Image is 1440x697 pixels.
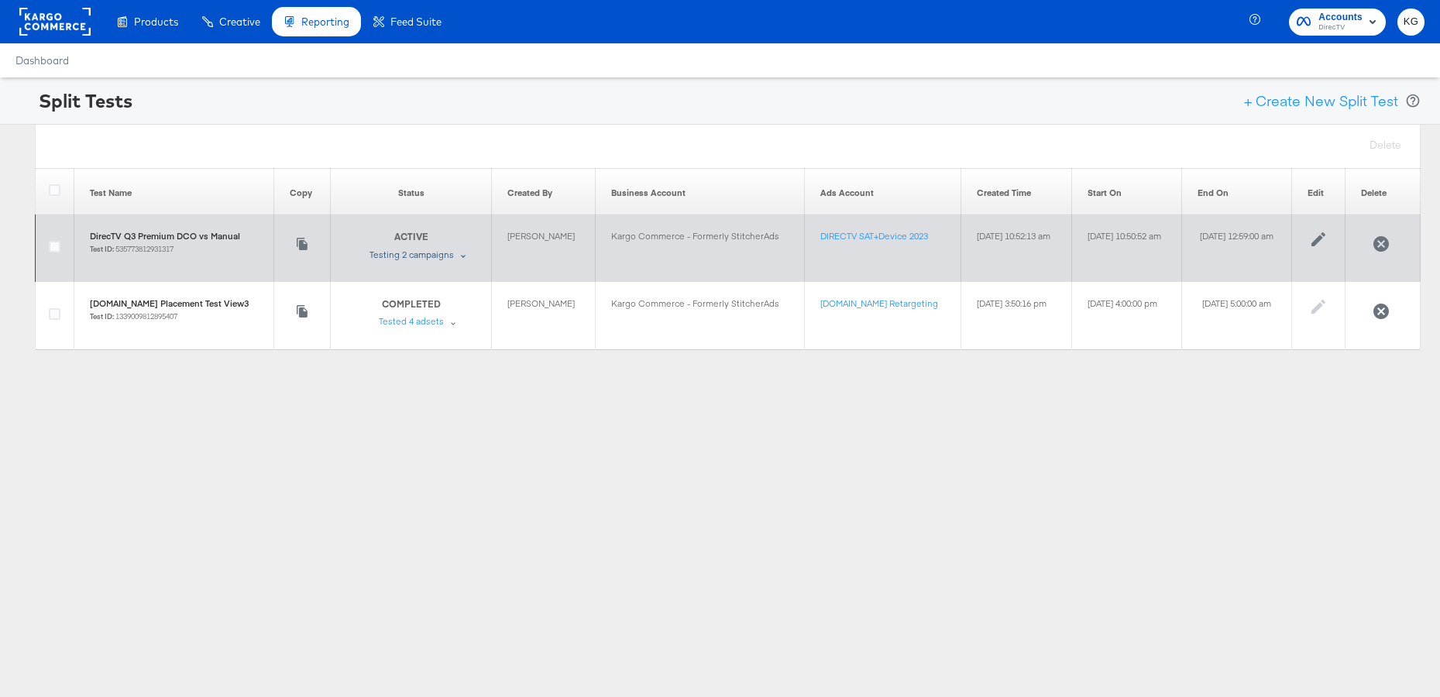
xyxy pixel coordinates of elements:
td: [DATE] 4:00:00 pm [1071,282,1181,349]
th: Created Time [961,168,1071,215]
th: Edit [1292,168,1345,215]
th: Start On [1071,168,1181,215]
small: 535773812931317 [90,244,174,254]
td: [DATE] 10:52:13 am [961,215,1071,282]
td: Kargo Commerce - Formerly StitcherAds [596,282,805,349]
td: [DATE] 3:50:16 pm [961,282,1071,349]
button: KG [1397,9,1425,36]
td: [DATE] 10:50:52 am [1071,215,1181,282]
th: Copy [273,168,330,215]
a: [DOMAIN_NAME] Retargeting [820,297,938,309]
span: DirecTV [1318,22,1363,34]
div: COMPLETED [382,297,441,311]
div: Split Tests [39,88,132,114]
th: Test Name [74,168,274,215]
button: AccountsDirecTV [1289,9,1386,36]
a: Dashboard [15,54,69,67]
span: Accounts [1318,9,1363,26]
th: Created By [492,168,596,215]
strong: Test ID: [90,244,114,254]
th: Delete [1345,168,1420,215]
div: Tested 4 adsets [379,315,444,328]
div: [DATE] 12:59:00 am [1198,230,1276,242]
td: Kargo Commerce - Formerly StitcherAds [596,215,805,282]
span: Reporting [301,15,349,28]
span: KG [1404,13,1418,31]
span: [DOMAIN_NAME] Placement Test View3 [90,297,249,310]
div: Testing 2 campaigns [369,249,454,261]
th: Business Account [596,168,805,215]
td: [PERSON_NAME] [492,215,596,282]
div: ACTIVE [394,230,428,243]
button: + Create New Split Test [1237,84,1405,118]
th: End On [1182,168,1292,215]
td: [PERSON_NAME] [492,282,596,349]
span: Feed Suite [390,15,442,28]
div: Status [346,187,476,199]
span: Products [134,15,178,28]
small: 1339009812895407 [90,311,177,321]
span: DirecTV Q3 Premium DCO vs Manual [90,230,240,242]
strong: Test ID: [90,311,114,321]
div: [DATE] 5:00:00 am [1198,297,1276,310]
a: DIRECTV SAT+Device 2023 [820,230,928,242]
span: Creative [219,15,260,28]
th: Ads Account [805,168,961,215]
